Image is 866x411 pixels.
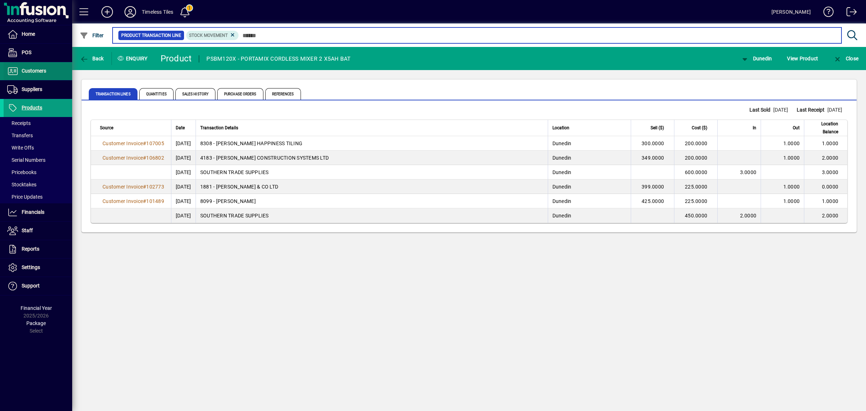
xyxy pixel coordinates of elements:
span: Settings [22,264,40,270]
span: Dunedin [740,56,772,61]
td: 0.0000 [804,179,847,194]
span: 3.0000 [740,169,757,175]
span: # [143,198,146,204]
a: Serial Numbers [4,154,72,166]
a: Pricebooks [4,166,72,178]
td: 200.0000 [674,136,717,151]
span: 102773 [146,184,164,190]
a: Price Updates [4,191,72,203]
a: Customers [4,62,72,80]
td: [DATE] [171,151,196,165]
span: POS [22,49,31,55]
span: 1.0000 [783,184,800,190]
span: Last Receipt [797,106,827,114]
span: Transaction Details [200,124,238,132]
a: Financials [4,203,72,221]
span: Transfers [7,133,33,138]
span: Staff [22,228,33,233]
a: Customer Invoice#107005 [100,139,167,147]
td: [DATE] [171,136,196,151]
td: 450.0000 [674,208,717,223]
span: Location [552,124,569,132]
td: 1881 - [PERSON_NAME] & CO LTD [196,179,548,194]
span: Dunedin [552,198,572,204]
td: [DATE] [171,208,196,223]
a: Reports [4,240,72,258]
span: Write Offs [7,145,34,151]
td: 225.0000 [674,194,717,208]
span: Source [100,124,113,132]
span: Dunedin [552,213,572,219]
span: [DATE] [827,107,842,113]
span: Filter [80,33,104,38]
span: # [143,140,146,146]
button: Close [831,52,860,65]
div: Sell ($) [635,124,670,132]
td: 4183 - [PERSON_NAME] CONSTRUCTION SYSTEMS LTD [196,151,548,165]
span: 1.0000 [783,155,800,161]
span: Products [22,105,42,111]
div: Enquiry [112,53,155,64]
span: Customer Invoice [102,184,143,190]
td: 425.0000 [631,194,674,208]
td: 225.0000 [674,179,717,194]
a: Customer Invoice#102773 [100,183,167,191]
td: [DATE] [171,194,196,208]
span: [DATE] [773,107,788,113]
button: Profile [119,5,142,18]
span: 1.0000 [783,140,800,146]
td: 399.0000 [631,179,674,194]
app-page-header-button: Change Location [733,52,779,65]
div: Cost ($) [679,124,714,132]
span: 2.0000 [740,213,757,219]
span: Customer Invoice [102,198,143,204]
span: Date [176,124,185,132]
mat-chip: Product Transaction Type: Stock movement [186,31,239,40]
td: 2.0000 [804,208,847,223]
span: Financials [22,209,44,215]
a: Customer Invoice#106802 [100,154,167,162]
span: Price Updates [7,194,43,200]
a: Logout [841,1,857,25]
span: Transaction Lines [89,88,137,100]
span: Back [80,56,104,61]
span: Dunedin [552,169,572,175]
span: Cost ($) [692,124,707,132]
td: 8308 - [PERSON_NAME] HAPPINESS TILING [196,136,548,151]
span: Customers [22,68,46,74]
span: Dunedin [552,184,572,190]
td: [DATE] [171,179,196,194]
span: Quantities [139,88,174,100]
span: Dunedin [552,155,572,161]
a: POS [4,44,72,62]
a: Knowledge Base [818,1,834,25]
span: References [265,88,301,100]
span: Sales History [175,88,215,100]
span: Pricebooks [7,169,36,175]
a: Receipts [4,117,72,129]
span: 106802 [146,155,164,161]
a: Home [4,25,72,43]
span: 101489 [146,198,164,204]
span: Package [26,320,46,326]
span: Product Transaction Line [121,32,181,39]
a: Customer Invoice#101489 [100,197,167,205]
td: 1.0000 [804,194,847,208]
td: 600.0000 [674,165,717,179]
td: 1.0000 [804,136,847,151]
span: Last Sold [749,106,773,114]
div: Location [552,124,626,132]
td: 349.0000 [631,151,674,165]
span: # [143,184,146,190]
button: Filter [78,29,106,42]
span: In [753,124,756,132]
div: Source [100,124,167,132]
a: Support [4,277,72,295]
span: Dunedin [552,140,572,146]
a: Suppliers [4,81,72,99]
span: Close [833,56,858,61]
a: Staff [4,222,72,240]
div: Date [176,124,191,132]
a: Transfers [4,129,72,142]
button: Dunedin [739,52,774,65]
